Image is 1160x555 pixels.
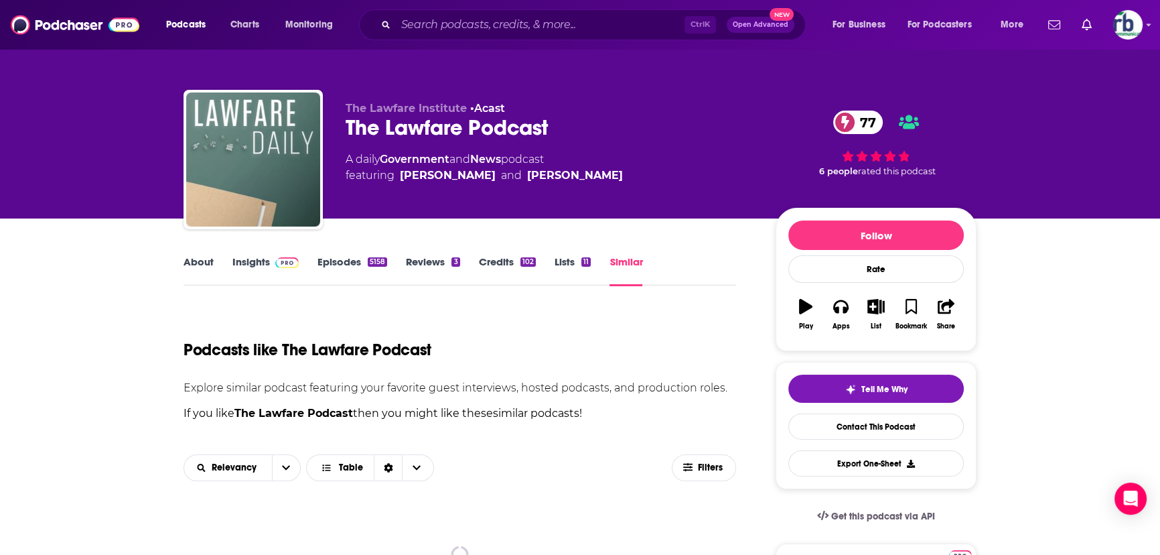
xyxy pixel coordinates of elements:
a: 77 [833,111,883,134]
a: Get this podcast via API [806,500,946,533]
button: open menu [272,455,300,481]
span: 77 [847,111,883,134]
button: Bookmark [893,290,928,338]
button: open menu [899,14,991,36]
a: About [184,255,214,286]
div: Search podcasts, credits, & more... [372,9,818,40]
div: 102 [520,257,536,267]
span: More [1001,15,1023,34]
span: rated this podcast [858,166,936,176]
button: tell me why sparkleTell Me Why [788,375,964,403]
img: Podchaser - Follow, Share and Rate Podcasts [11,12,139,38]
span: Get this podcast via API [831,511,935,522]
img: User Profile [1113,10,1143,40]
span: Filters [698,463,725,473]
a: InsightsPodchaser Pro [232,255,299,286]
button: Follow [788,221,964,250]
button: Export One-Sheet [788,450,964,477]
div: Play [799,322,813,330]
img: tell me why sparkle [845,384,856,395]
a: Show notifications dropdown [1043,13,1066,36]
span: For Business [832,15,885,34]
span: Logged in as johannarb [1113,10,1143,40]
div: Open Intercom Messenger [1114,483,1147,515]
span: • [470,102,505,115]
div: Apps [832,322,850,330]
div: 5158 [368,257,387,267]
span: and [501,168,522,184]
span: The Lawfare Institute [346,102,467,115]
a: Lists11 [555,255,591,286]
p: If you like then you might like these similar podcasts ! [184,405,736,422]
div: Rate [788,255,964,283]
span: 6 people [819,166,858,176]
a: Government [380,153,449,166]
div: List [871,322,881,330]
span: and [449,153,470,166]
button: open menu [991,14,1040,36]
strong: The Lawfare Podcast [234,407,353,420]
button: Apps [823,290,858,338]
a: Credits102 [479,255,536,286]
a: Acast [474,102,505,115]
span: For Podcasters [908,15,972,34]
img: The Lawfare Podcast [186,92,320,227]
span: New [770,8,794,21]
p: Explore similar podcast featuring your favorite guest interviews, hosted podcasts, and production... [184,381,736,394]
a: Contact This Podcast [788,414,964,440]
span: Relevancy [212,463,261,473]
a: Reviews3 [406,255,459,286]
span: Podcasts [166,15,206,34]
a: Show notifications dropdown [1076,13,1097,36]
button: Show profile menu [1113,10,1143,40]
button: Play [788,290,823,338]
input: Search podcasts, credits, & more... [396,14,684,36]
span: Open Advanced [733,21,788,28]
div: Sort Direction [374,455,402,481]
button: open menu [276,14,350,36]
button: open menu [823,14,902,36]
a: Similar [609,255,642,286]
h1: Podcasts like The Lawfare Podcast [184,340,431,360]
span: Charts [230,15,259,34]
a: News [470,153,501,166]
span: Monitoring [285,15,333,34]
button: List [859,290,893,338]
a: Episodes5158 [317,255,387,286]
span: Table [339,463,363,473]
img: Podchaser Pro [275,257,299,268]
div: [PERSON_NAME] [527,168,623,184]
div: Share [937,322,955,330]
span: Ctrl K [684,16,716,34]
span: featuring [346,168,623,184]
h2: Choose List sort [184,454,301,481]
button: Filters [672,454,736,481]
div: Bookmark [895,322,927,330]
button: open menu [184,463,272,473]
button: open menu [157,14,223,36]
div: 11 [581,257,591,267]
div: 77 6 peoplerated this podcast [776,102,976,185]
span: Tell Me Why [861,384,908,395]
button: Share [929,290,964,338]
div: A daily podcast [346,151,623,184]
button: Open AdvancedNew [727,17,794,33]
button: Choose View [306,454,435,481]
div: [PERSON_NAME] [400,168,496,184]
a: Charts [222,14,267,36]
div: 3 [451,257,459,267]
